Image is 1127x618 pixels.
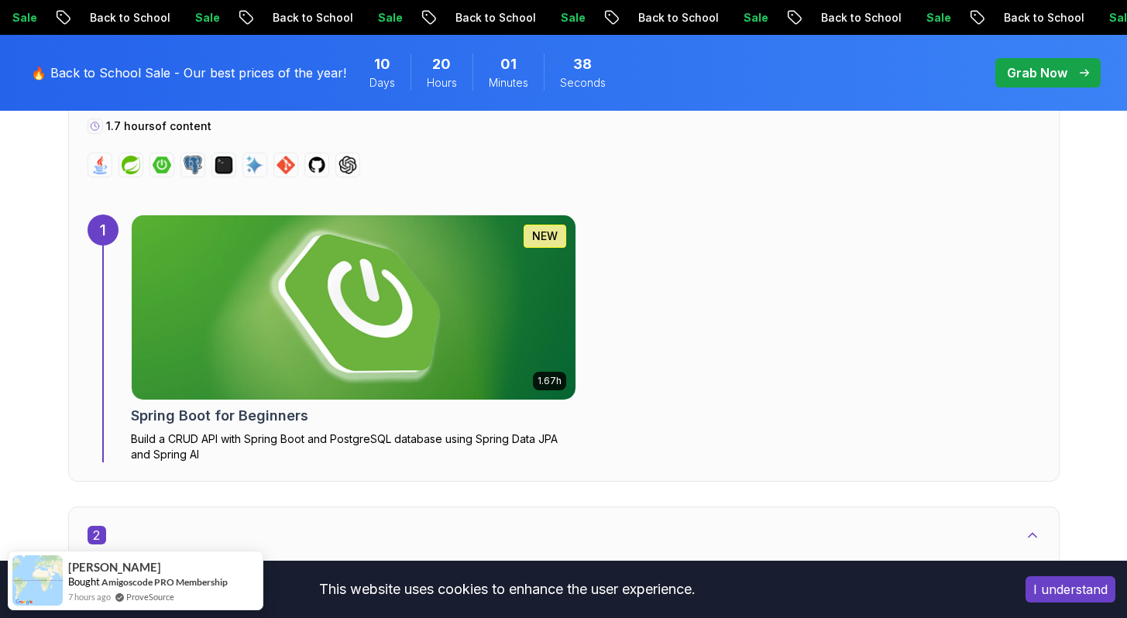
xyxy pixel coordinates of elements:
[61,10,111,26] p: Sale
[12,555,63,606] img: provesource social proof notification image
[131,215,576,462] a: Spring Boot for Beginners card1.67hNEWSpring Boot for BeginnersBuild a CRUD API with Spring Boot ...
[244,10,294,26] p: Sale
[68,590,111,603] span: 7 hours ago
[338,156,357,174] img: chatgpt logo
[560,75,606,91] span: Seconds
[792,10,842,26] p: Sale
[12,572,1002,606] div: This website uses cookies to enhance the user experience.
[538,375,562,387] p: 1.67h
[106,118,211,134] p: 1.7 hours of content
[321,10,427,26] p: Back to School
[91,156,109,174] img: java logo
[215,156,233,174] img: terminal logo
[153,156,171,174] img: spring-boot logo
[427,10,476,26] p: Sale
[1007,64,1067,82] p: Grab Now
[975,10,1025,26] p: Sale
[369,75,395,91] span: Days
[122,156,140,174] img: spring logo
[68,561,161,574] span: [PERSON_NAME]
[374,53,390,75] span: 10 Days
[500,53,517,75] span: 1 Minutes
[573,53,592,75] span: 38 Seconds
[277,156,295,174] img: git logo
[184,156,202,174] img: postgres logo
[88,215,119,245] div: 1
[120,211,586,404] img: Spring Boot for Beginners card
[101,576,228,588] a: Amigoscode PRO Membership
[610,10,659,26] p: Sale
[126,590,174,603] a: ProveSource
[308,156,326,174] img: github logo
[504,10,610,26] p: Back to School
[427,75,457,91] span: Hours
[131,405,308,427] h2: Spring Boot for Beginners
[1026,576,1115,603] button: Accept cookies
[246,156,264,174] img: ai logo
[870,10,975,26] p: Back to School
[687,10,792,26] p: Back to School
[31,64,346,82] p: 🔥 Back to School Sale - Our best prices of the year!
[68,575,100,588] span: Bought
[489,75,528,91] span: Minutes
[131,431,576,462] p: Build a CRUD API with Spring Boot and PostgreSQL database using Spring Data JPA and Spring AI
[532,228,558,244] p: NEW
[139,10,244,26] p: Back to School
[432,53,451,75] span: 20 Hours
[88,526,106,544] span: 2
